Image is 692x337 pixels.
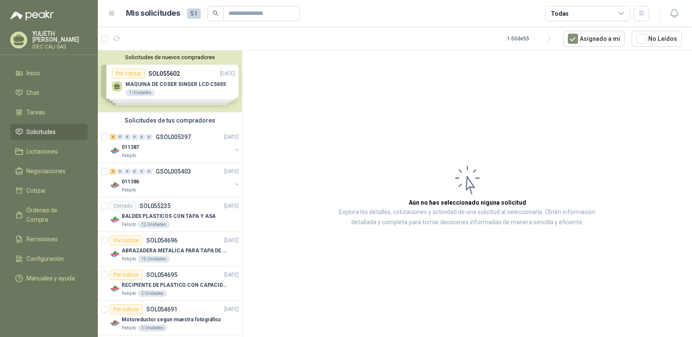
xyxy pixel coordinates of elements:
[224,271,239,279] p: [DATE]
[98,197,242,232] a: CerradoSOL055235[DATE] Company LogoBALDES PLASTICOS CON TAPA Y ASAPatojito12 Unidades
[32,44,88,49] p: IDEC CALI SAS
[110,304,143,314] div: Por cotizar
[110,214,120,225] img: Company Logo
[156,134,191,140] p: GSOL005397
[10,270,88,286] a: Manuales y ayuda
[26,88,39,97] span: Chat
[110,180,120,190] img: Company Logo
[26,254,64,263] span: Configuración
[632,31,682,47] button: No Leídos
[10,143,88,160] a: Licitaciones
[213,10,219,16] span: search
[327,207,607,228] p: Explora los detalles, cotizaciones y actividad de una solicitud al seleccionarla. Obtén informaci...
[110,283,120,294] img: Company Logo
[98,112,242,129] div: Solicitudes de tus compradores
[138,256,170,263] div: 15 Unidades
[110,201,136,211] div: Cerrado
[26,108,45,117] span: Tareas
[98,266,242,301] a: Por cotizarSOL054695[DATE] Company LogoRECIPIENTE DE PLASTICO CON CAPACIDAD DE 1.8 LT PARA LA EXT...
[122,187,136,194] p: Patojito
[110,168,116,174] div: 2
[146,134,152,140] div: 0
[10,163,88,179] a: Negociaciones
[156,168,191,174] p: GSOL005403
[138,325,167,331] div: 2 Unidades
[26,127,56,137] span: Solicitudes
[10,65,88,81] a: Inicio
[224,133,239,141] p: [DATE]
[110,132,240,159] a: 3 0 0 0 0 0 GSOL005397[DATE] Company Logo011387Patojito
[563,31,625,47] button: Asignado a mi
[122,221,136,228] p: Patojito
[110,235,143,246] div: Por cotizar
[10,104,88,120] a: Tareas
[139,168,145,174] div: 0
[26,147,58,156] span: Licitaciones
[26,166,65,176] span: Negociaciones
[117,168,123,174] div: 0
[110,249,120,259] img: Company Logo
[110,270,143,280] div: Por cotizar
[98,51,242,112] div: Solicitudes de nuevos compradoresPor cotizarSOL055602[DATE] MAQUINA DE COSER SINGER LCD C56551 Un...
[110,166,240,194] a: 2 0 0 0 0 0 GSOL005403[DATE] Company Logo011386Patojito
[26,69,40,78] span: Inicio
[10,251,88,267] a: Configuración
[146,168,152,174] div: 0
[26,274,75,283] span: Manuales y ayuda
[117,134,123,140] div: 0
[122,247,228,255] p: ABRAZADERA METALICA PARA TAPA DE TAMBOR DE PLASTICO DE 50 LT
[98,232,242,266] a: Por cotizarSOL054696[DATE] Company LogoABRAZADERA METALICA PARA TAPA DE TAMBOR DE PLASTICO DE 50 ...
[224,306,239,314] p: [DATE]
[131,134,138,140] div: 0
[10,183,88,199] a: Cotizar
[122,152,136,159] p: Patojito
[138,290,167,297] div: 2 Unidades
[122,281,228,289] p: RECIPIENTE DE PLASTICO CON CAPACIDAD DE 1.8 LT PARA LA EXTRACCIÓN MANUAL DE LIQUIDOS
[124,134,131,140] div: 0
[409,198,526,207] h3: Aún no has seleccionado niguna solicitud
[10,10,54,20] img: Logo peakr
[139,134,145,140] div: 0
[224,237,239,245] p: [DATE]
[187,9,201,19] span: 51
[110,146,120,156] img: Company Logo
[122,325,136,331] p: Patojito
[110,134,116,140] div: 3
[10,124,88,140] a: Solicitudes
[10,202,88,228] a: Órdenes de Compra
[122,316,220,324] p: Motoreductor segun muestra fotográfica
[10,85,88,101] a: Chat
[124,168,131,174] div: 0
[146,306,177,312] p: SOL054691
[122,256,136,263] p: Patojito
[224,202,239,210] p: [DATE]
[131,168,138,174] div: 0
[507,32,556,46] div: 1 - 50 de 55
[126,7,180,20] h1: Mis solicitudes
[140,203,171,209] p: SOL055235
[101,54,239,60] button: Solicitudes de nuevos compradores
[110,318,120,328] img: Company Logo
[146,237,177,243] p: SOL054696
[26,234,58,244] span: Remisiones
[138,221,170,228] div: 12 Unidades
[26,206,80,224] span: Órdenes de Compra
[26,186,46,195] span: Cotizar
[224,168,239,176] p: [DATE]
[98,301,242,335] a: Por cotizarSOL054691[DATE] Company LogoMotoreductor segun muestra fotográficaPatojito2 Unidades
[10,231,88,247] a: Remisiones
[122,178,139,186] p: 011386
[146,272,177,278] p: SOL054695
[32,31,88,43] p: YULIETH [PERSON_NAME]
[122,143,139,151] p: 011387
[551,9,569,18] div: Todas
[122,212,216,220] p: BALDES PLASTICOS CON TAPA Y ASA
[122,290,136,297] p: Patojito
